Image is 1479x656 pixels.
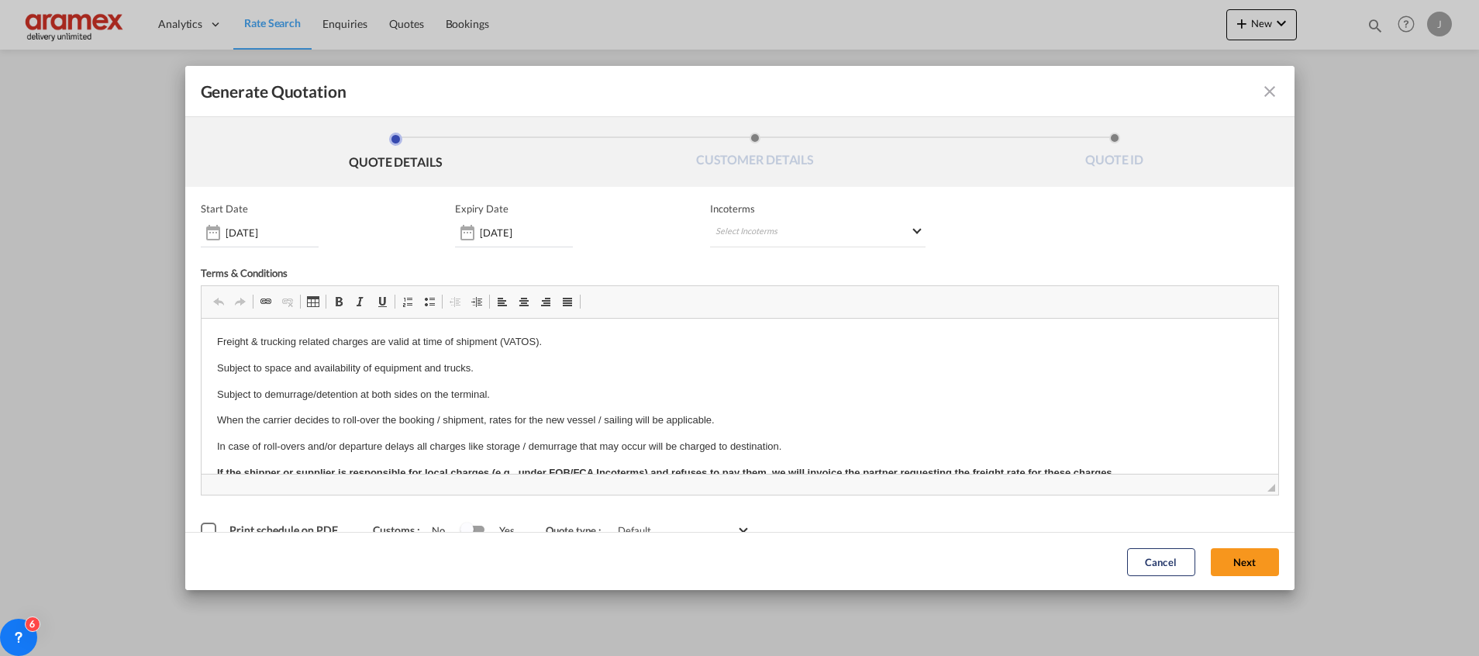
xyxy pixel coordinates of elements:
a: Align Right [535,292,557,312]
p: When the carrier decides to roll-over the booking / shipment, rates for the new vessel / sailing ... [16,94,1061,110]
a: Link (Ctrl+K) [255,292,277,312]
a: Insert/Remove Bulleted List [419,292,440,312]
li: QUOTE DETAILS [216,133,576,174]
p: Expiry Date [455,202,509,215]
md-icon: icon-close fg-AAA8AD cursor m-0 [1260,82,1279,101]
button: Next [1211,547,1279,575]
span: No [432,524,460,537]
p: In case of roll-overs and/or departure delays all charges like storage / demurrage that may occur... [16,120,1061,136]
p: Subject to demurrage/detention at both sides on the terminal. [16,68,1061,85]
a: Decrease Indent [444,292,466,312]
a: Redo (Ctrl+Y) [229,292,251,312]
input: Expiry date [480,226,573,239]
p: Subject to space and availability of equipment and trucks. [16,42,1061,58]
li: CUSTOMER DETAILS [575,133,935,174]
span: Generate Quotation [201,81,346,102]
span: Quote type : [546,524,612,537]
a: Underline (Ctrl+U) [371,292,393,312]
div: Terms & Conditions [201,267,740,285]
iframe: Editor, editor8 [202,319,1278,474]
span: Resize [1267,484,1275,492]
div: Default [618,524,651,537]
a: Align Left [491,292,513,312]
a: Bold (Ctrl+B) [328,292,350,312]
button: Cancel [1127,547,1195,575]
a: Table [302,292,324,312]
a: Italic (Ctrl+I) [350,292,371,312]
a: Insert/Remove Numbered List [397,292,419,312]
a: Unlink [277,292,298,312]
md-dialog: Generate QuotationQUOTE ... [185,66,1295,591]
body: Editor, editor8 [16,16,1061,419]
md-select: Select Incoterms [710,219,926,247]
md-switch: Switch 1 [460,519,484,542]
md-checkbox: Print schedule on PDF [201,523,342,538]
span: Incoterms [710,202,926,215]
span: Print schedule on PDF [229,523,338,537]
p: Start Date [201,202,248,215]
a: Justify [557,292,578,312]
a: Center [513,292,535,312]
span: Yes [484,524,515,537]
a: Undo (Ctrl+Z) [208,292,229,312]
li: QUOTE ID [935,133,1295,174]
span: Customs : [373,523,432,537]
a: Increase Indent [466,292,488,312]
strong: If the shipper or supplier is responsible for local charges (e.g., under FOB/FCA Incoterms) and r... [16,148,913,160]
input: Start date [226,226,319,239]
p: Freight & trucking related charges are valid at time of shipment (VATOS). [16,16,1061,32]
